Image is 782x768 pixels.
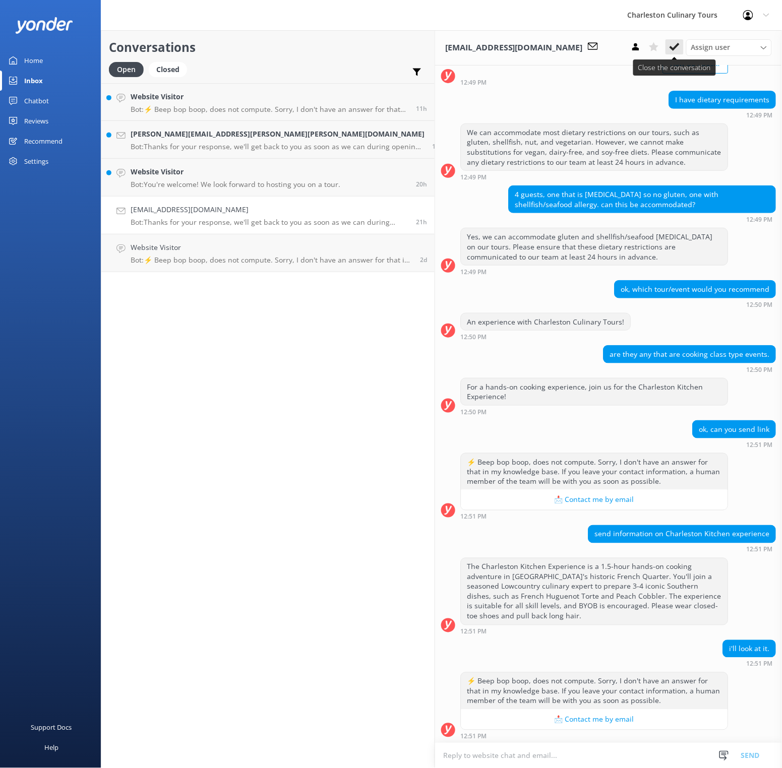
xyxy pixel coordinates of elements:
[15,17,73,34] img: yonder-white-logo.png
[31,718,72,738] div: Support Docs
[461,228,728,265] div: Yes, we can accommodate gluten and shellfish/seafood [MEDICAL_DATA] on our tours. Please ensure t...
[432,142,443,151] span: Aug 26 2025 05:18pm (UTC -05:00) America/Cancun
[588,546,776,553] div: Aug 26 2025 11:51am (UTC -05:00) America/Cancun
[669,111,776,118] div: Aug 26 2025 11:49am (UTC -05:00) America/Cancun
[24,131,63,151] div: Recommend
[109,63,149,75] a: Open
[723,660,776,667] div: Aug 26 2025 11:51am (UTC -05:00) America/Cancun
[461,558,728,625] div: The Charleston Kitchen Experience is a 1.5-hour hands-on cooking adventure in [GEOGRAPHIC_DATA]'s...
[509,186,775,213] div: 4 guests, one that is [MEDICAL_DATA] so no gluten, one with shellfish/seafood allergy. can this b...
[615,281,775,298] div: ok, which tour/event would you recommend
[461,673,728,710] div: ⚡ Beep bop boop, does not compute. Sorry, I don't have an answer for that in my knowledge base. I...
[746,302,772,308] strong: 12:50 PM
[101,159,435,197] a: Website VisitorBot:You're welcome! We look forward to hosting you on a tour.20h
[149,63,192,75] a: Closed
[460,628,728,635] div: Aug 26 2025 11:51am (UTC -05:00) America/Cancun
[746,217,772,223] strong: 12:49 PM
[24,71,43,91] div: Inbox
[24,91,49,111] div: Chatbot
[101,121,435,159] a: [PERSON_NAME][EMAIL_ADDRESS][PERSON_NAME][PERSON_NAME][DOMAIN_NAME]Bot:Thanks for your response, ...
[460,733,728,740] div: Aug 26 2025 11:51am (UTC -05:00) America/Cancun
[746,112,772,118] strong: 12:49 PM
[746,442,772,448] strong: 12:51 PM
[692,441,776,448] div: Aug 26 2025 11:51am (UTC -05:00) America/Cancun
[614,301,776,308] div: Aug 26 2025 11:50am (UTC -05:00) America/Cancun
[461,490,728,510] button: 📩 Contact me by email
[109,38,427,57] h2: Conversations
[603,366,776,373] div: Aug 26 2025 11:50am (UTC -05:00) America/Cancun
[131,166,340,177] h4: Website Visitor
[24,151,48,171] div: Settings
[461,454,728,490] div: ⚡ Beep bop boop, does not compute. Sorry, I don't have an answer for that in my knowledge base. I...
[460,409,487,415] strong: 12:50 PM
[420,255,427,264] span: Aug 25 2025 08:39am (UTC -05:00) America/Cancun
[693,421,775,438] div: ok, can you send link
[460,268,728,275] div: Aug 26 2025 11:49am (UTC -05:00) America/Cancun
[131,204,408,215] h4: [EMAIL_ADDRESS][DOMAIN_NAME]
[101,234,435,272] a: Website VisitorBot:⚡ Beep bop boop, does not compute. Sorry, I don't have an answer for that in m...
[416,218,427,226] span: Aug 26 2025 11:52am (UTC -05:00) America/Cancun
[461,378,728,405] div: For a hands-on cooking experience, join us for the Charleston Kitchen Experience!
[131,142,425,151] p: Bot: Thanks for your response, we'll get back to you as soon as we can during opening hours.
[109,62,144,77] div: Open
[24,50,43,71] div: Home
[460,334,487,340] strong: 12:50 PM
[588,526,775,543] div: send information on Charleston Kitchen experience
[460,79,728,86] div: Aug 26 2025 11:49am (UTC -05:00) America/Cancun
[131,180,340,189] p: Bot: You're welcome! We look forward to hosting you on a tour.
[746,661,772,667] strong: 12:51 PM
[460,173,728,180] div: Aug 26 2025 11:49am (UTC -05:00) America/Cancun
[460,174,487,180] strong: 12:49 PM
[460,629,487,635] strong: 12:51 PM
[723,641,775,658] div: i'll look at it.
[131,91,408,102] h4: Website Visitor
[131,105,408,114] p: Bot: ⚡ Beep bop boop, does not compute. Sorry, I don't have an answer for that in my knowledge ba...
[101,83,435,121] a: Website VisitorBot:⚡ Beep bop boop, does not compute. Sorry, I don't have an answer for that in m...
[669,91,775,108] div: I have dietary requirements
[460,333,631,340] div: Aug 26 2025 11:50am (UTC -05:00) America/Cancun
[416,180,427,188] span: Aug 26 2025 12:58pm (UTC -05:00) America/Cancun
[416,104,427,113] span: Aug 26 2025 10:07pm (UTC -05:00) America/Cancun
[461,313,630,331] div: An experience with Charleston Culinary Tours!
[461,710,728,730] button: 📩 Contact me by email
[460,734,487,740] strong: 12:51 PM
[131,255,412,265] p: Bot: ⚡ Beep bop boop, does not compute. Sorry, I don't have an answer for that in my knowledge ba...
[461,124,728,170] div: We can accommodate most dietary restrictions on our tours, such as gluten, shellfish, nut, and ve...
[604,346,775,363] div: are they any that are cooking class type events.
[460,513,728,520] div: Aug 26 2025 11:51am (UTC -05:00) America/Cancun
[149,62,187,77] div: Closed
[101,197,435,234] a: [EMAIL_ADDRESS][DOMAIN_NAME]Bot:Thanks for your response, we'll get back to you as soon as we can...
[746,367,772,373] strong: 12:50 PM
[24,111,48,131] div: Reviews
[691,42,731,53] span: Assign user
[131,218,408,227] p: Bot: Thanks for your response, we'll get back to you as soon as we can during opening hours.
[460,80,487,86] strong: 12:49 PM
[131,242,412,253] h4: Website Visitor
[746,547,772,553] strong: 12:51 PM
[508,216,776,223] div: Aug 26 2025 11:49am (UTC -05:00) America/Cancun
[131,129,425,140] h4: [PERSON_NAME][EMAIL_ADDRESS][PERSON_NAME][PERSON_NAME][DOMAIN_NAME]
[460,514,487,520] strong: 12:51 PM
[460,269,487,275] strong: 12:49 PM
[44,738,58,758] div: Help
[686,39,772,55] div: Assign User
[460,408,728,415] div: Aug 26 2025 11:50am (UTC -05:00) America/Cancun
[445,41,583,54] h3: [EMAIL_ADDRESS][DOMAIN_NAME]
